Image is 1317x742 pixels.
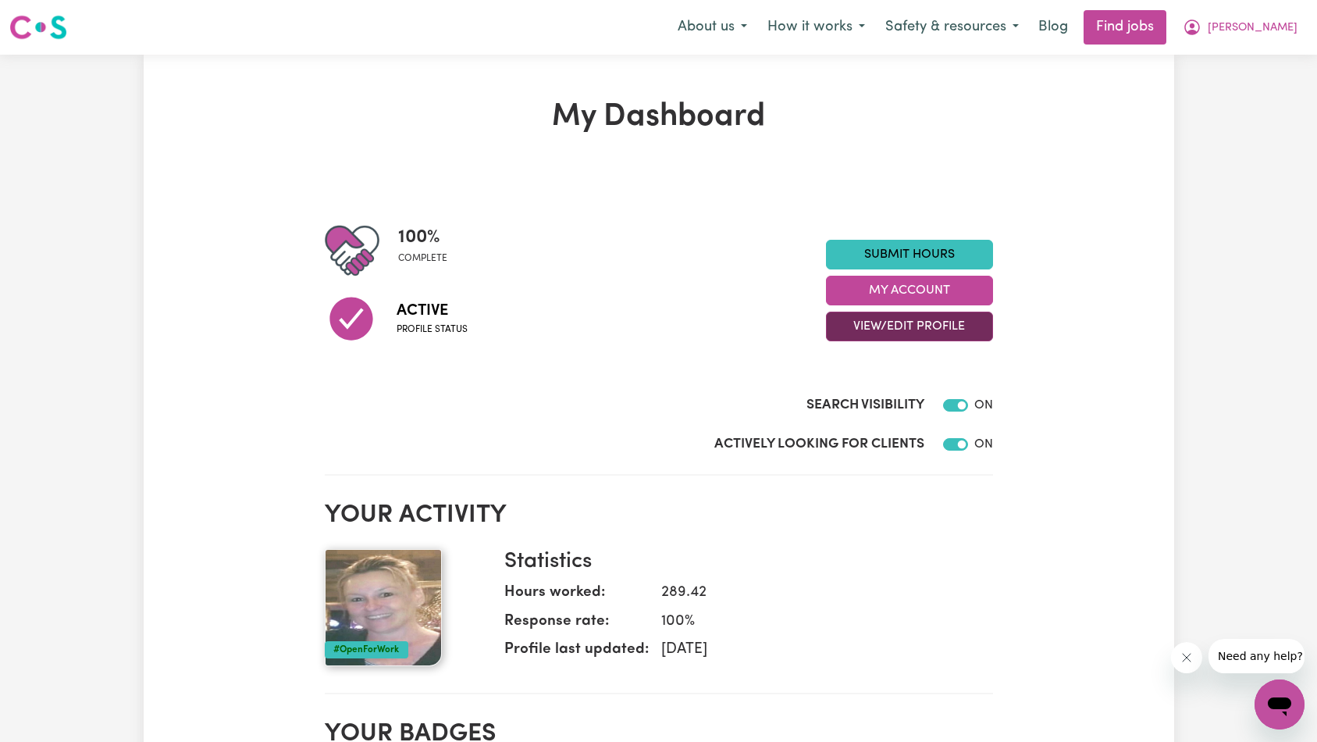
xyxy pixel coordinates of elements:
button: View/Edit Profile [826,312,993,341]
label: Search Visibility [806,395,924,416]
div: Profile completeness: 100% [398,223,460,278]
iframe: Close message [1171,642,1202,673]
img: Your profile picture [325,549,442,666]
iframe: Button to launch messaging window [1255,680,1305,730]
h2: Your activity [325,501,993,530]
span: Active [397,299,468,323]
button: My Account [1173,11,1308,44]
a: Find jobs [1084,10,1166,45]
button: About us [667,11,757,44]
dt: Hours worked: [504,582,649,611]
dd: 289.42 [649,582,981,605]
a: Submit Hours [826,240,993,269]
a: Blog [1029,10,1077,45]
dt: Profile last updated: [504,639,649,668]
span: ON [974,438,993,451]
span: [PERSON_NAME] [1208,20,1297,37]
h1: My Dashboard [325,98,993,136]
span: 100 % [398,223,447,251]
span: ON [974,399,993,412]
button: My Account [826,276,993,305]
div: #OpenForWork [325,641,408,658]
dt: Response rate: [504,611,649,640]
button: How it works [757,11,875,44]
dd: [DATE] [649,639,981,662]
dd: 100 % [649,611,981,633]
h3: Statistics [504,549,981,576]
span: Profile status [397,323,468,337]
span: complete [398,251,447,266]
a: Careseekers logo [9,9,67,45]
button: Safety & resources [875,11,1029,44]
label: Actively Looking for Clients [714,434,924,455]
iframe: Message from company [1208,639,1305,673]
img: Careseekers logo [9,13,67,41]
